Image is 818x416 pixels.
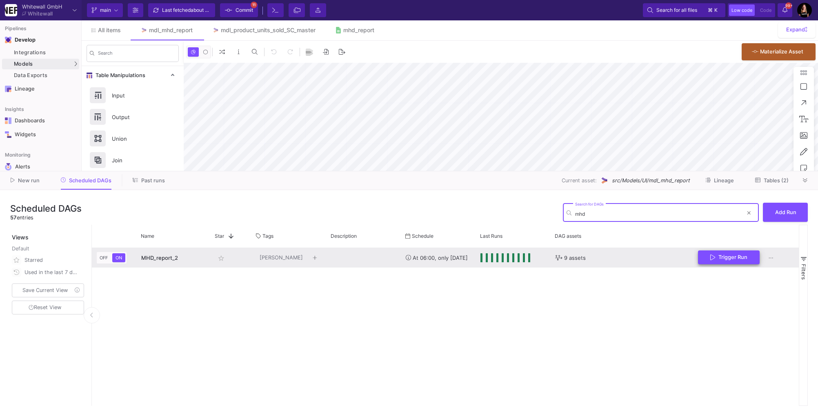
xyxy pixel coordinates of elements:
span: src/Models/UI/mdl_mhd_report [612,177,690,184]
div: Input [107,89,163,102]
img: Navigation icon [5,37,11,43]
span: Last Runs [480,233,502,239]
button: Join [82,149,184,171]
span: Filters [800,264,807,280]
span: Save Current View [22,287,68,293]
div: Whitewall [28,11,53,16]
div: Join [107,154,163,166]
button: Output [82,106,184,128]
span: Materialize Asset [760,49,803,55]
a: Data Exports [2,70,79,81]
button: Add Run [763,203,808,222]
div: Dashboards [15,117,68,124]
span: main [100,4,111,16]
span: k [714,5,718,15]
button: Reset View [12,301,84,315]
input: Search [98,52,176,58]
span: Code [760,7,771,13]
span: Low code [731,7,752,13]
div: mdl_product_units_sold_SC_master [221,27,316,33]
span: Trigger Run [718,254,747,260]
button: Union [82,128,184,149]
a: Navigation iconWidgets [2,128,79,141]
button: Lineage [696,174,744,187]
img: Navigation icon [5,117,11,124]
span: Reset View [29,304,61,310]
span: 99+ [785,2,792,9]
span: ON [114,255,124,261]
button: Trigger Run [698,250,760,265]
div: entries [10,214,82,221]
a: Integrations [2,47,79,58]
button: Last fetchedabout 5 hours ago [148,3,215,17]
span: Tags [262,233,273,239]
button: OFF [98,253,109,262]
div: Default [12,245,86,254]
img: Tab icon [335,27,342,34]
span: Tables (2) [764,177,789,184]
img: Navigation icon [5,131,11,138]
span: ⌘ [708,5,713,15]
div: Alerts [15,163,68,170]
button: Starred [10,254,86,266]
span: DAG assets [555,233,581,239]
span: Name [141,233,154,239]
div: Develop [15,37,27,43]
a: Navigation iconLineage [2,82,79,95]
div: Used in the last 7 days [24,266,79,279]
div: Widgets [15,131,68,138]
span: Description [331,233,357,239]
span: about 5 hours ago [191,7,231,13]
span: All items [98,27,121,33]
button: Materialize Asset [742,43,816,60]
button: Past runs [123,174,175,187]
button: New run [1,174,49,187]
div: Table Manipulations [82,84,184,217]
button: ⌘k [705,5,721,15]
img: YZ4Yr8zUCx6JYM5gIgaTIQYeTXdcwQjnYC8iZtTV.png [5,4,17,16]
button: main [87,3,123,17]
span: Commit [236,4,253,16]
span: 9 assets [564,248,586,268]
button: Scheduled DAGs [51,174,122,187]
button: Low code [729,4,755,16]
img: Navigation icon [5,163,12,170]
span: Models [14,61,33,67]
span: Add Run [775,209,796,215]
div: mhd_report [343,27,374,33]
span: OFF [98,255,109,261]
span: Lineage [714,177,734,184]
span: New run [18,177,40,184]
div: At 06:00, only [DATE] [406,248,471,268]
mat-expansion-panel-header: Navigation iconDevelop [2,33,79,46]
button: ON [112,253,125,262]
button: Commit [220,3,258,17]
h3: Scheduled DAGs [10,203,82,214]
div: Lineage [15,86,68,92]
span: Search for all files [656,4,697,16]
div: Data Exports [14,72,77,79]
button: Code [758,4,774,16]
span: [PERSON_NAME] [260,248,303,267]
img: AEdFTp7nZ4ztCxOc0F1fLoDjitdy4H6fYVyDqrX6RgwgmA=s96-c [797,3,812,18]
div: Output [107,111,163,123]
span: Schedule [412,233,433,239]
button: Search for all files⌘k [643,3,725,17]
span: Current asset: [562,177,597,184]
a: Navigation iconAlerts [2,160,79,174]
span: Star [215,233,224,239]
img: UI Model [600,176,609,185]
span: 57 [10,215,17,221]
span: Table Manipulations [92,72,145,79]
div: Last fetched [162,4,211,16]
input: Search... [575,211,743,217]
span: Scheduled DAGs [69,177,111,184]
div: mdl_mhd_report [149,27,193,33]
button: 99+ [778,3,792,17]
button: Tables (2) [745,174,798,187]
span: Past runs [141,177,165,184]
button: Save Current View [12,283,84,297]
div: Starred [24,254,79,266]
span: MHD_report_2 [141,254,178,261]
div: Union [107,133,163,145]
